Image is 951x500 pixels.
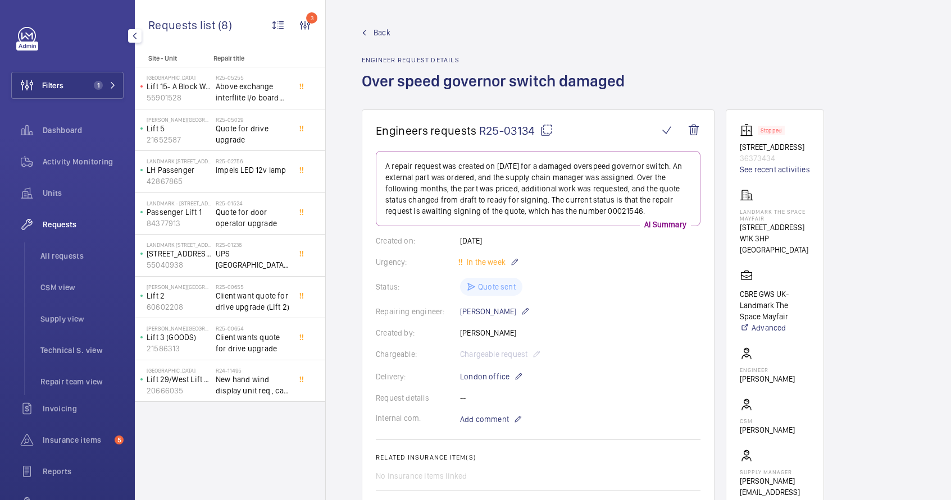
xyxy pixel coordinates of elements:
p: Lift 15- A Block West (RH) Building 201 [147,81,211,92]
p: W1K 3HP [GEOGRAPHIC_DATA] [740,233,810,255]
span: Client wants quote for drive upgrade [216,332,290,354]
span: Repair team view [40,376,124,387]
h2: R24-11495 [216,367,290,374]
p: Lift 29/West Lift (2FL) [147,374,211,385]
p: 20666035 [147,385,211,396]
p: 21586313 [147,343,211,354]
p: [PERSON_NAME] [740,373,795,384]
p: [PERSON_NAME] [740,424,795,435]
span: R25-03134 [479,123,553,137]
span: 5 [115,435,124,444]
p: 55901528 [147,92,211,103]
span: Above exchange interflite I/o board from ILE [216,81,290,103]
p: Engineer [740,366,795,373]
button: Filters1 [11,72,124,99]
p: [PERSON_NAME][GEOGRAPHIC_DATA] [147,283,211,290]
p: 55040938 [147,259,211,270]
p: AI Summary [640,219,691,230]
p: Landmark [STREET_ADDRESS] [147,241,211,248]
span: Add comment [460,414,509,425]
span: Impels LED 12v lamp [216,164,290,176]
span: In the week [465,258,506,267]
p: Supply manager [740,469,810,475]
span: Reports [43,466,124,477]
h2: R25-02756 [216,158,290,164]
h2: R25-01524 [216,200,290,207]
p: Passenger Lift 1 [147,207,211,218]
h2: R25-05255 [216,74,290,81]
span: Client want quote for drive upgrade (Lift 2) [216,290,290,313]
p: Landmark [STREET_ADDRESS] [147,158,211,164]
img: elevator.svg [740,123,758,137]
a: Advanced [740,322,810,333]
span: Requests list [148,18,218,32]
span: Requests [43,219,124,230]
p: [GEOGRAPHIC_DATA] [147,74,211,81]
p: Site - Unit [135,54,209,62]
span: UPS [GEOGRAPHIC_DATA][STREET_ADDRESS] [216,248,290,270]
p: 36373434 [740,153,810,164]
span: Back [374,27,390,38]
span: Engineers requests [376,123,477,137]
p: Repair title [213,54,288,62]
p: London office [460,370,523,383]
span: Quote for drive upgrade [216,123,290,145]
span: Supply view [40,313,124,324]
p: [GEOGRAPHIC_DATA] [147,367,211,374]
h2: Related insurance item(s) [376,453,700,461]
span: Technical S. view [40,345,124,356]
p: [PERSON_NAME][GEOGRAPHIC_DATA] [147,325,211,332]
a: See recent activities [740,164,810,175]
p: Lift 3 (GOODS) [147,332,211,343]
span: Filters [42,80,63,91]
h2: R25-05029 [216,116,290,123]
h2: Engineer request details [362,56,631,64]
p: [PERSON_NAME][GEOGRAPHIC_DATA] [147,116,211,123]
h1: Over speed governor switch damaged [362,71,631,109]
p: CSM [740,418,795,424]
p: Lift 5 [147,123,211,134]
p: 84377913 [147,218,211,229]
span: CSM view [40,282,124,293]
p: 60602208 [147,301,211,313]
p: Landmark The Space Mayfair [740,208,810,222]
p: [STREET_ADDRESS] [740,141,810,153]
p: Landmark - [STREET_ADDRESS][PERSON_NAME] [147,200,211,207]
p: [STREET_ADDRESS] [740,222,810,233]
h2: R25-00654 [216,325,290,332]
span: Invoicing [43,403,124,414]
span: Units [43,187,124,199]
span: All requests [40,250,124,262]
p: Lift 2 [147,290,211,301]
span: Quote for door operator upgrade [216,207,290,229]
span: New hand wind display unit req , car emergency lights are working so remove that one please [216,374,290,396]
p: [STREET_ADDRESS]. [147,248,211,259]
p: Stopped [761,129,782,132]
p: LH Passenger [147,164,211,176]
span: Insurance items [43,434,110,446]
h2: R25-00655 [216,283,290,290]
p: CBRE GWS UK- Landmark The Space Mayfair [740,288,810,322]
span: 1 [94,81,103,90]
span: Dashboard [43,125,124,136]
p: 21652587 [147,134,211,145]
p: A repair request was created on [DATE] for a damaged overspeed governor switch. An external part ... [385,160,691,217]
p: [PERSON_NAME] [460,305,530,318]
span: Activity Monitoring [43,156,124,167]
p: 42867865 [147,176,211,187]
h2: R25-01236 [216,241,290,248]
